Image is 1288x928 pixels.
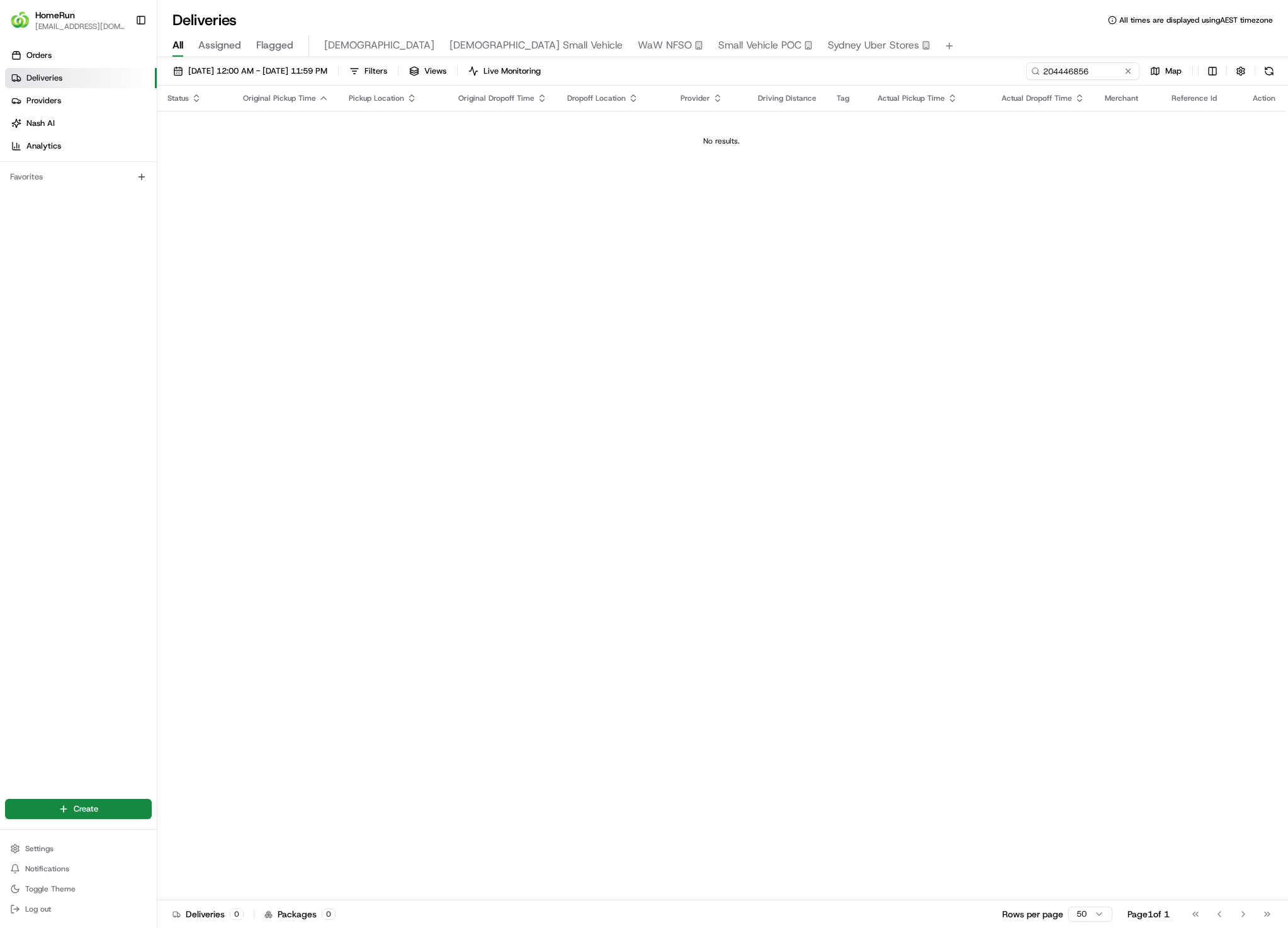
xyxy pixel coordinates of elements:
[230,908,244,920] div: 0
[26,140,61,152] span: Analytics
[1172,93,1217,103] span: Reference Id
[1127,908,1170,920] div: Page 1 of 1
[837,93,849,103] span: Tag
[449,38,623,53] span: [DEMOGRAPHIC_DATA] Small Vehicle
[26,95,61,106] span: Providers
[1165,65,1182,77] span: Map
[198,38,241,53] span: Assigned
[1105,93,1138,103] span: Merchant
[638,38,692,53] span: WaW NFSO
[483,65,541,77] span: Live Monitoring
[1002,908,1063,920] p: Rows per page
[25,864,69,874] span: Notifications
[25,904,51,914] span: Log out
[322,908,336,920] div: 0
[424,65,446,77] span: Views
[324,38,434,53] span: [DEMOGRAPHIC_DATA]
[5,91,157,111] a: Providers
[35,9,75,21] button: HomeRun
[1144,62,1187,80] button: Map
[1026,62,1139,80] input: Type to search
[172,38,183,53] span: All
[162,136,1280,146] div: No results.
[5,900,152,918] button: Log out
[344,62,393,80] button: Filters
[5,880,152,898] button: Toggle Theme
[74,803,98,815] span: Create
[5,799,152,819] button: Create
[828,38,919,53] span: Sydney Uber Stores
[35,21,125,31] button: [EMAIL_ADDRESS][DOMAIN_NAME]
[188,65,327,77] span: [DATE] 12:00 AM - [DATE] 11:59 PM
[26,118,55,129] span: Nash AI
[1119,15,1273,25] span: All times are displayed using AEST timezone
[878,93,945,103] span: Actual Pickup Time
[5,840,152,857] button: Settings
[5,68,157,88] a: Deliveries
[404,62,452,80] button: Views
[463,62,546,80] button: Live Monitoring
[567,93,626,103] span: Dropoff Location
[1253,93,1275,103] div: Action
[5,860,152,878] button: Notifications
[25,884,76,894] span: Toggle Theme
[5,136,157,156] a: Analytics
[1260,62,1278,80] button: Refresh
[5,45,157,65] a: Orders
[349,93,404,103] span: Pickup Location
[10,10,30,30] img: HomeRun
[458,93,534,103] span: Original Dropoff Time
[172,908,244,920] div: Deliveries
[5,113,157,133] a: Nash AI
[681,93,710,103] span: Provider
[718,38,801,53] span: Small Vehicle POC
[26,72,62,84] span: Deliveries
[167,62,333,80] button: [DATE] 12:00 AM - [DATE] 11:59 PM
[264,908,336,920] div: Packages
[758,93,816,103] span: Driving Distance
[364,65,387,77] span: Filters
[5,5,130,35] button: HomeRunHomeRun[EMAIL_ADDRESS][DOMAIN_NAME]
[167,93,189,103] span: Status
[172,10,237,30] h1: Deliveries
[256,38,293,53] span: Flagged
[243,93,316,103] span: Original Pickup Time
[26,50,52,61] span: Orders
[1002,93,1072,103] span: Actual Dropoff Time
[5,167,152,187] div: Favorites
[25,844,54,854] span: Settings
